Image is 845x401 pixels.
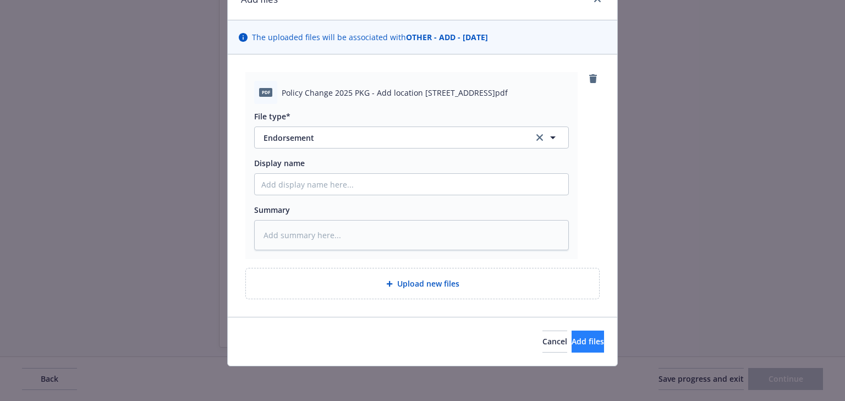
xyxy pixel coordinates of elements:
div: Upload new files [245,268,600,299]
span: Policy Change 2025 PKG - Add location [STREET_ADDRESS]pdf [282,87,508,98]
span: pdf [259,88,272,96]
span: Endorsement [264,132,518,144]
span: Display name [254,158,305,168]
button: Add files [572,331,604,353]
span: Add files [572,336,604,347]
button: Cancel [542,331,567,353]
input: Add display name here... [255,174,568,195]
span: File type* [254,111,290,122]
button: Endorsementclear selection [254,127,569,149]
a: clear selection [533,131,546,144]
span: The uploaded files will be associated with [252,31,488,43]
strong: OTHER - ADD - [DATE] [406,32,488,42]
span: Cancel [542,336,567,347]
a: remove [586,72,600,85]
span: Upload new files [397,278,459,289]
span: Summary [254,205,290,215]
